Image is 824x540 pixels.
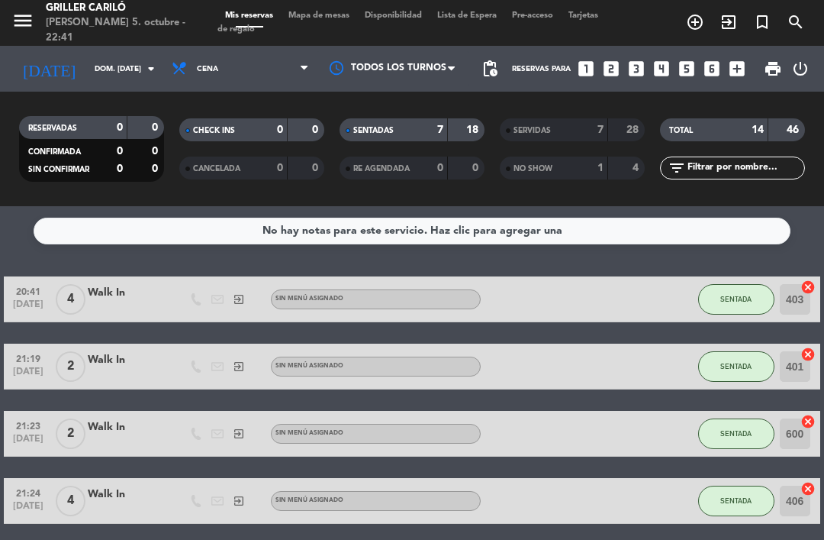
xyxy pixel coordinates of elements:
strong: 0 [437,163,443,173]
div: LOG OUT [788,46,813,92]
span: SENTADA [720,496,752,505]
span: [DATE] [9,501,47,519]
i: exit_to_app [233,495,245,507]
i: exit_to_app [233,293,245,306]
span: Mis reservas [217,11,281,20]
span: Pre-acceso [504,11,561,20]
span: Disponibilidad [357,11,430,20]
i: looks_4 [652,59,671,79]
span: RE AGENDADA [353,165,410,173]
span: 4 [56,486,85,516]
span: [DATE] [9,367,47,384]
input: Filtrar por nombre... [686,160,804,176]
strong: 7 [437,124,443,135]
i: exit_to_app [719,13,738,31]
span: CHECK INS [193,127,235,134]
i: arrow_drop_down [142,60,160,78]
button: SENTADA [698,351,774,382]
i: looks_one [576,59,596,79]
strong: 0 [277,163,283,173]
span: Lista de Espera [430,11,504,20]
div: Walk In [88,351,164,369]
span: SENTADA [720,295,752,303]
strong: 28 [626,124,642,135]
span: Reserva especial [745,9,779,35]
span: SENTADAS [353,127,394,134]
strong: 0 [117,146,123,157]
span: CANCELADA [193,165,240,173]
i: looks_5 [677,59,697,79]
span: Sin menú asignado [275,497,343,503]
i: power_settings_new [791,60,810,78]
div: Walk In [88,284,164,302]
button: menu [11,9,34,37]
i: add_circle_outline [686,13,704,31]
strong: 0 [472,163,481,173]
strong: 1 [597,163,604,173]
span: 21:23 [9,416,47,434]
span: 2 [56,351,85,382]
span: Mapa de mesas [281,11,357,20]
strong: 0 [152,122,161,133]
strong: 0 [117,122,123,133]
span: SERVIDAS [513,127,551,134]
strong: 18 [466,124,481,135]
strong: 0 [312,163,321,173]
i: cancel [800,481,816,496]
span: 2 [56,419,85,449]
span: Sin menú asignado [275,296,343,302]
span: Sin menú asignado [275,363,343,369]
span: 21:19 [9,349,47,367]
button: SENTADA [698,486,774,516]
span: SENTADA [720,429,752,438]
div: Walk In [88,419,164,436]
i: exit_to_app [233,361,245,373]
strong: 0 [312,124,321,135]
strong: 0 [152,146,161,157]
i: cancel [800,347,816,362]
i: cancel [800,414,816,429]
div: Griller Cariló [46,1,195,16]
span: NO SHOW [513,165,552,173]
span: pending_actions [481,60,499,78]
span: 21:24 [9,483,47,501]
span: Sin menú asignado [275,430,343,436]
div: [PERSON_NAME] 5. octubre - 22:41 [46,15,195,45]
i: search [787,13,805,31]
span: BUSCAR [779,9,813,35]
i: looks_6 [702,59,722,79]
strong: 4 [632,163,642,173]
button: SENTADA [698,419,774,449]
strong: 0 [277,124,283,135]
i: turned_in_not [753,13,771,31]
i: menu [11,9,34,32]
i: filter_list [668,159,686,177]
span: TOTAL [669,127,693,134]
span: SENTADA [720,362,752,370]
span: RESERVAR MESA [678,9,712,35]
i: looks_two [601,59,621,79]
span: RESERVADAS [28,124,77,132]
i: cancel [800,280,816,295]
span: Cena [197,65,218,73]
span: CONFIRMADA [28,148,81,156]
span: 20:41 [9,282,47,299]
span: WALK IN [712,9,745,35]
i: [DATE] [11,53,87,85]
span: Reservas para [512,65,571,73]
i: looks_3 [626,59,646,79]
span: 4 [56,284,85,315]
span: [DATE] [9,434,47,451]
strong: 7 [597,124,604,135]
strong: 0 [152,163,161,174]
div: No hay notas para este servicio. Haz clic para agregar una [262,222,562,240]
button: SENTADA [698,284,774,315]
div: Walk In [88,486,164,503]
strong: 14 [752,124,764,135]
i: add_box [727,59,747,79]
strong: 46 [787,124,802,135]
span: print [764,60,782,78]
span: SIN CONFIRMAR [28,166,89,173]
i: exit_to_app [233,428,245,440]
span: [DATE] [9,299,47,317]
